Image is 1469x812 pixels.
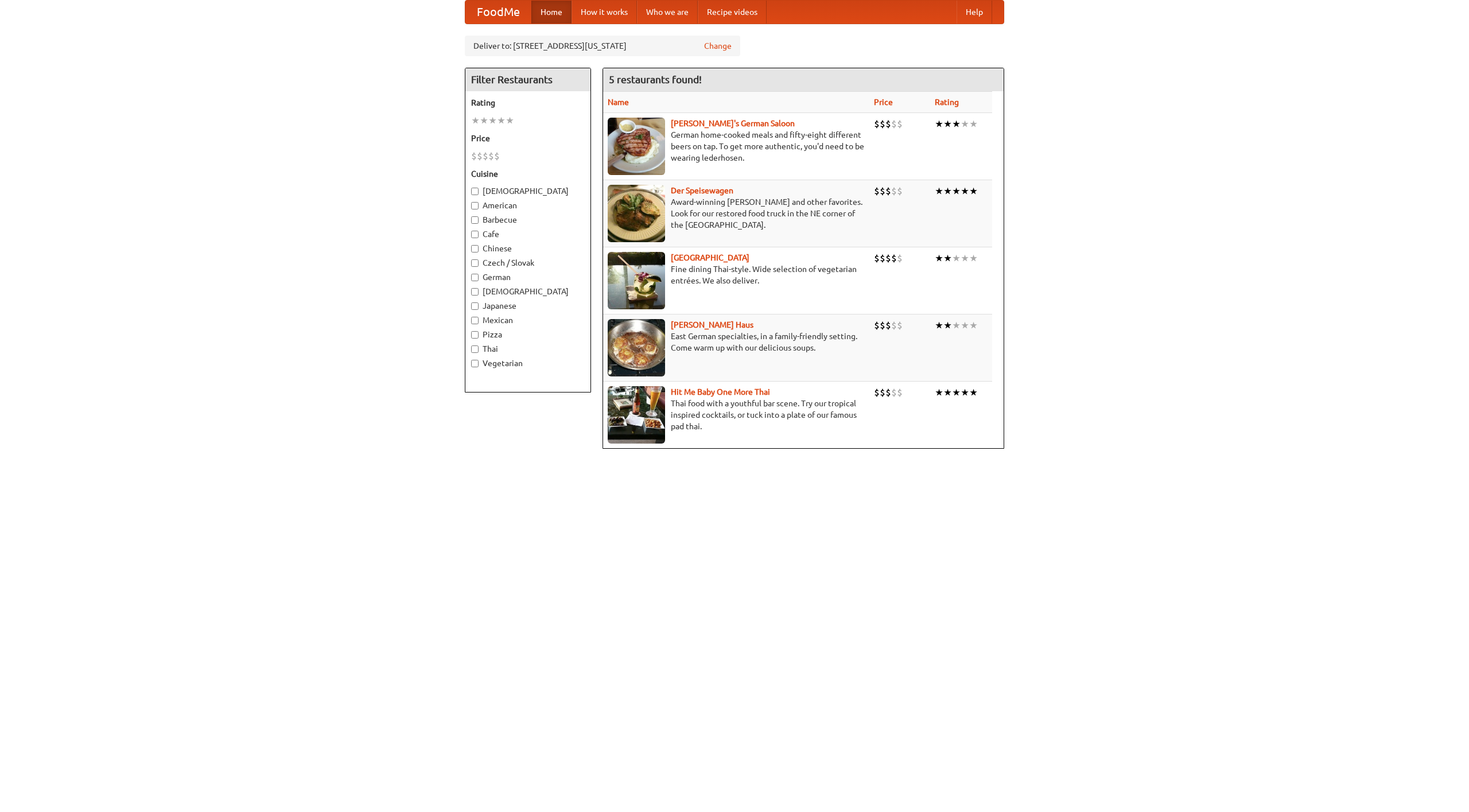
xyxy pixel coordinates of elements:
li: ★ [935,118,943,130]
li: ★ [961,252,969,265]
li: ★ [969,185,978,197]
h4: Filter Restaurants [465,68,590,91]
label: [DEMOGRAPHIC_DATA] [471,286,585,297]
li: $ [874,185,880,197]
label: Thai [471,343,585,355]
li: $ [891,185,897,197]
label: Vegetarian [471,358,585,369]
li: ★ [943,185,952,197]
ng-pluralize: 5 restaurants found! [609,74,702,85]
label: Czech / Slovak [471,257,585,269]
label: Pizza [471,329,585,340]
a: Price [874,98,893,107]
li: $ [897,252,903,265]
div: Deliver to: [STREET_ADDRESS][US_STATE] [465,36,740,56]
li: ★ [961,386,969,399]
li: $ [891,386,897,399]
label: Cafe [471,228,585,240]
li: ★ [935,319,943,332]
label: Chinese [471,243,585,254]
li: $ [880,185,885,197]
label: American [471,200,585,211]
li: $ [880,118,885,130]
input: Czech / Slovak [471,259,479,267]
a: [GEOGRAPHIC_DATA] [671,253,749,262]
a: FoodMe [465,1,531,24]
a: Hit Me Baby One More Thai [671,387,770,397]
li: $ [880,252,885,265]
p: Thai food with a youthful bar scene. Try our tropical inspired cocktails, or tuck into a plate of... [608,398,865,432]
label: Japanese [471,300,585,312]
li: ★ [497,114,506,127]
li: ★ [969,118,978,130]
li: ★ [952,319,961,332]
img: esthers.jpg [608,118,665,175]
li: $ [897,185,903,197]
a: Change [704,40,732,52]
b: Der Speisewagen [671,186,733,195]
li: ★ [961,319,969,332]
li: ★ [935,252,943,265]
li: ★ [935,386,943,399]
li: ★ [952,185,961,197]
li: $ [891,118,897,130]
li: ★ [943,252,952,265]
h5: Price [471,133,585,144]
a: Help [957,1,992,24]
input: German [471,274,479,281]
label: Mexican [471,314,585,326]
input: [DEMOGRAPHIC_DATA] [471,288,479,296]
p: German home-cooked meals and fifty-eight different beers on tap. To get more authentic, you'd nee... [608,129,865,164]
li: ★ [969,319,978,332]
input: Vegetarian [471,360,479,367]
a: Home [531,1,572,24]
a: How it works [572,1,637,24]
a: Recipe videos [698,1,767,24]
li: $ [874,319,880,332]
input: Pizza [471,331,479,339]
li: ★ [961,185,969,197]
p: Award-winning [PERSON_NAME] and other favorites. Look for our restored food truck in the NE corne... [608,196,865,231]
li: $ [885,386,891,399]
b: [PERSON_NAME] Haus [671,320,753,329]
a: Rating [935,98,959,107]
li: ★ [969,252,978,265]
img: kohlhaus.jpg [608,319,665,376]
li: $ [880,386,885,399]
img: satay.jpg [608,252,665,309]
input: Cafe [471,231,479,238]
p: East German specialties, in a family-friendly setting. Come warm up with our delicious soups. [608,331,865,353]
li: $ [488,150,494,162]
li: $ [880,319,885,332]
img: speisewagen.jpg [608,185,665,242]
h5: Cuisine [471,168,585,180]
input: Chinese [471,245,479,252]
li: $ [874,386,880,399]
li: ★ [952,118,961,130]
input: Thai [471,345,479,353]
a: Who we are [637,1,698,24]
li: ★ [943,118,952,130]
label: Barbecue [471,214,585,226]
li: $ [897,319,903,332]
li: ★ [961,118,969,130]
li: $ [494,150,500,162]
li: ★ [969,386,978,399]
a: [PERSON_NAME]'s German Saloon [671,119,795,128]
li: $ [891,252,897,265]
li: $ [885,319,891,332]
li: ★ [480,114,488,127]
li: ★ [952,252,961,265]
li: $ [897,118,903,130]
li: $ [885,118,891,130]
input: [DEMOGRAPHIC_DATA] [471,188,479,195]
input: Japanese [471,302,479,310]
label: German [471,271,585,283]
label: [DEMOGRAPHIC_DATA] [471,185,585,197]
li: $ [885,185,891,197]
li: ★ [935,185,943,197]
p: Fine dining Thai-style. Wide selection of vegetarian entrées. We also deliver. [608,263,865,286]
input: American [471,202,479,209]
li: ★ [943,319,952,332]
